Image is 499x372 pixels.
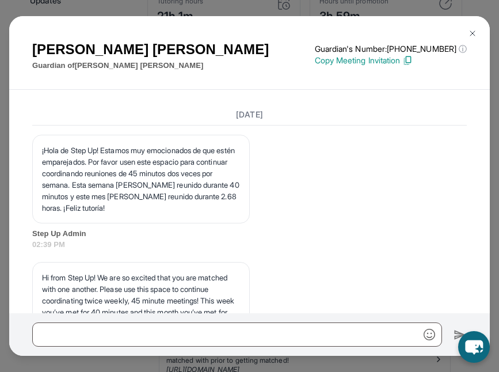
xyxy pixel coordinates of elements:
[315,43,467,55] p: Guardian's Number: [PHONE_NUMBER]
[32,228,467,240] span: Step Up Admin
[459,43,467,55] span: ⓘ
[424,329,435,340] img: Emoji
[32,109,467,120] h3: [DATE]
[468,29,477,38] img: Close Icon
[32,60,269,71] p: Guardian of [PERSON_NAME] [PERSON_NAME]
[454,328,467,342] img: Send icon
[42,145,240,214] p: ¡Hola de Step Up! Estamos muy emocionados de que estén emparejados. Por favor usen este espacio p...
[458,331,490,363] button: chat-button
[32,239,467,250] span: 02:39 PM
[315,55,467,66] p: Copy Meeting Invitation
[402,55,413,66] img: Copy Icon
[32,39,269,60] h1: [PERSON_NAME] [PERSON_NAME]
[42,272,240,329] p: Hi from Step Up! We are so excited that you are matched with one another. Please use this space t...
